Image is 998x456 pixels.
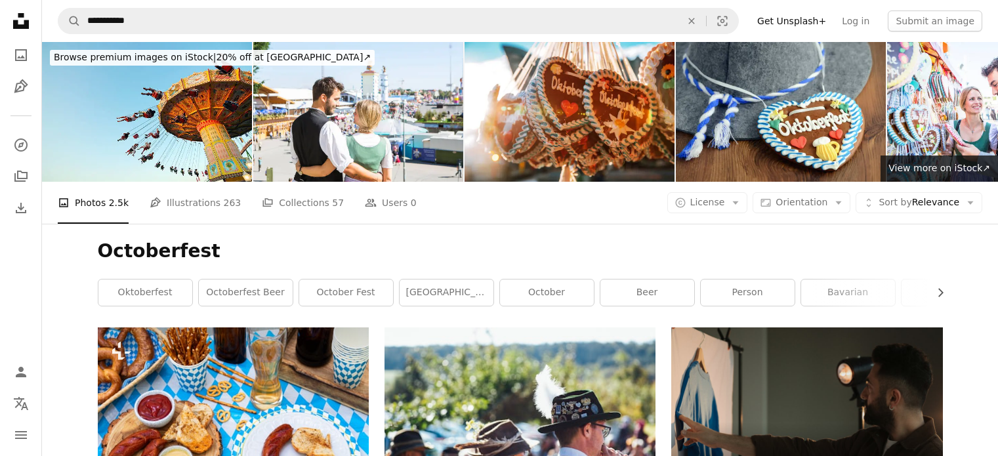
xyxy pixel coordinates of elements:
[224,196,241,210] span: 263
[776,197,827,207] span: Orientation
[879,197,911,207] span: Sort by
[667,192,748,213] button: License
[881,155,998,182] a: View more on iStock↗
[400,280,493,306] a: [GEOGRAPHIC_DATA]
[8,163,34,190] a: Collections
[98,239,943,263] h1: Octoberfest
[801,280,895,306] a: bavarian
[150,182,241,224] a: Illustrations 263
[690,197,725,207] span: License
[98,280,192,306] a: oktoberfest
[834,10,877,31] a: Log in
[58,8,739,34] form: Find visuals sitewide
[8,195,34,221] a: Download History
[902,280,995,306] a: glass
[8,73,34,100] a: Illustrations
[8,422,34,448] button: Menu
[8,390,34,417] button: Language
[888,163,990,173] span: View more on iStock ↗
[332,196,344,210] span: 57
[299,280,393,306] a: october fest
[879,196,959,209] span: Relevance
[856,192,982,213] button: Sort byRelevance
[600,280,694,306] a: beer
[465,42,675,182] img: Traditional Gingerbread hearts at the Beer Fest, Munich, Germany
[253,42,463,182] img: Rear View Of Couple At Beer Fest
[753,192,850,213] button: Orientation
[42,42,252,182] img: chairoplane
[8,359,34,385] a: Log in / Sign up
[749,10,834,31] a: Get Unsplash+
[411,196,417,210] span: 0
[701,280,795,306] a: person
[98,411,369,423] a: a table topped with plates of food and drinks
[8,132,34,158] a: Explore
[500,280,594,306] a: october
[365,182,417,224] a: Users 0
[199,280,293,306] a: octoberfest beer
[385,411,655,423] a: people playing flute at daytime
[58,9,81,33] button: Search Unsplash
[54,52,216,62] span: Browse premium images on iStock |
[707,9,738,33] button: Visual search
[888,10,982,31] button: Submit an image
[8,42,34,68] a: Photos
[928,280,943,306] button: scroll list to the right
[42,42,383,73] a: Browse premium images on iStock|20% off at [GEOGRAPHIC_DATA]↗
[677,9,706,33] button: Clear
[54,52,371,62] span: 20% off at [GEOGRAPHIC_DATA] ↗
[262,182,344,224] a: Collections 57
[676,42,886,182] img: Beer Fest Gingerbread Cookie with hat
